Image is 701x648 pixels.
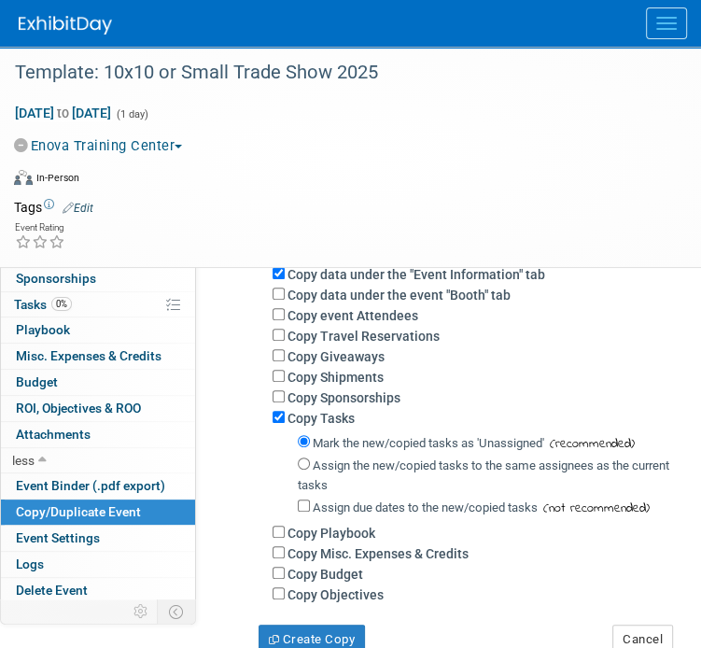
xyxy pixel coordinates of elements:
[14,136,189,156] button: Enova Training Center
[14,105,112,121] span: [DATE] [DATE]
[16,478,165,493] span: Event Binder (.pdf export)
[8,56,664,90] div: Template: 10x10 or Small Trade Show 2025
[544,434,635,454] span: (recommended)
[1,473,195,499] a: Event Binder (.pdf export)
[16,348,161,363] span: Misc. Expenses & Credits
[287,349,385,364] label: Copy Giveaways
[35,171,79,185] div: In-Person
[14,297,72,312] span: Tasks
[1,317,195,343] a: Playbook
[287,288,511,303] label: Copy data under the event "Booth" tab
[287,526,375,541] label: Copy Playbook
[51,297,72,311] span: 0%
[313,436,544,450] label: Mark the new/copied tasks as 'Unassigned'
[1,344,195,369] a: Misc. Expenses & Credits
[158,599,196,624] td: Toggle Event Tabs
[19,16,112,35] img: ExhibitDay
[1,448,195,473] a: less
[287,329,440,344] label: Copy Travel Reservations
[287,587,384,602] label: Copy Objectives
[115,108,148,120] span: (1 day)
[298,458,669,492] label: Assign the new/copied tasks to the same assignees as the current tasks
[15,223,65,232] div: Event Rating
[287,267,545,282] label: Copy data under the "Event Information" tab
[1,292,195,317] a: Tasks0%
[1,266,195,291] a: Sponsorships
[16,322,70,337] span: Playbook
[1,552,195,577] a: Logs
[646,7,687,39] button: Menu
[16,271,96,286] span: Sponsorships
[1,396,195,421] a: ROI, Objectives & ROO
[14,198,93,217] td: Tags
[1,422,195,447] a: Attachments
[287,370,384,385] label: Copy Shipments
[54,106,72,120] span: to
[313,500,538,514] label: Assign due dates to the new/copied tasks
[287,567,363,582] label: Copy Budget
[16,556,44,571] span: Logs
[1,526,195,551] a: Event Settings
[16,401,141,416] span: ROI, Objectives & ROO
[287,390,400,405] label: Copy Sponsorships
[287,546,469,561] label: Copy Misc. Expenses & Credits
[1,500,195,525] a: Copy/Duplicate Event
[16,427,91,442] span: Attachments
[125,599,158,624] td: Personalize Event Tab Strip
[14,170,33,185] img: Format-Inperson.png
[16,583,88,598] span: Delete Event
[63,202,93,215] a: Edit
[16,530,100,545] span: Event Settings
[1,370,195,395] a: Budget
[16,504,141,519] span: Copy/Duplicate Event
[1,578,195,603] a: Delete Event
[287,411,355,426] label: Copy Tasks
[287,308,418,323] label: Copy event Attendees
[538,499,650,518] span: (not recommended)
[16,374,58,389] span: Budget
[14,167,664,195] div: Event Format
[12,453,35,468] span: less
